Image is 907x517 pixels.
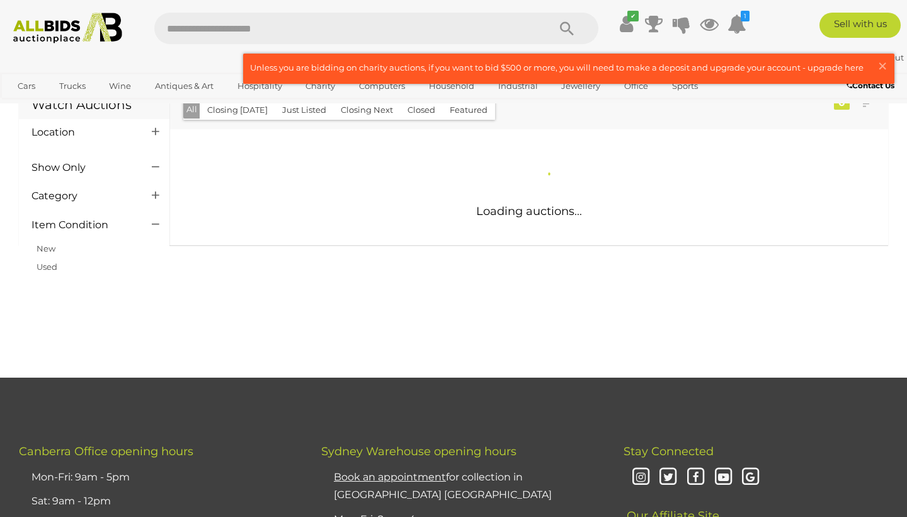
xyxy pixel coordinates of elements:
a: Office [616,76,656,96]
li: Mon-Fri: 9am - 5pm [28,465,290,490]
a: ✔ [617,13,636,35]
img: Allbids.com.au [7,13,129,44]
span: Loading auctions... [476,204,582,218]
h4: Location [31,127,133,138]
a: Industrial [490,76,546,96]
a: Antiques & Art [147,76,222,96]
a: bids97 [826,52,863,62]
a: Wine [101,76,139,96]
a: Trucks [51,76,94,96]
i: Youtube [712,467,734,489]
b: Contact Us [847,81,894,90]
button: Closed [400,100,443,120]
i: Facebook [685,467,707,489]
i: Instagram [630,467,652,489]
u: Book an appointment [334,471,446,483]
h4: Show Only [31,162,133,173]
i: 1 [741,11,750,21]
span: Stay Connected [624,444,714,458]
button: Closing Next [333,100,401,120]
a: Hospitality [229,76,290,96]
i: Twitter [658,467,680,489]
span: | [863,52,865,62]
button: Featured [442,100,495,120]
strong: bids97 [826,52,861,62]
a: New [37,243,55,253]
button: Closing [DATE] [200,100,275,120]
a: Used [37,262,57,272]
span: Canberra Office opening hours [19,444,193,458]
i: Google [740,467,762,489]
button: Search [535,13,598,44]
a: Contact Us [847,79,898,93]
a: 1 [727,13,746,35]
button: All [183,100,200,119]
i: ✔ [627,11,639,21]
a: Sports [664,76,706,96]
h1: Watch Auctions [31,98,157,112]
a: Charity [297,76,343,96]
h4: Category [31,190,133,202]
span: Sydney Warehouse opening hours [321,444,516,458]
h4: Item Condition [31,219,133,231]
a: Cars [9,76,43,96]
a: [GEOGRAPHIC_DATA] [9,96,115,117]
span: × [877,54,888,78]
a: Sell with us [819,13,901,38]
a: Jewellery [553,76,608,96]
a: Computers [351,76,413,96]
a: Household [421,76,482,96]
a: Sign Out [867,52,904,62]
li: Sat: 9am - 12pm [28,489,290,514]
button: Just Listed [275,100,334,120]
a: Book an appointmentfor collection in [GEOGRAPHIC_DATA] [GEOGRAPHIC_DATA] [334,471,552,501]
